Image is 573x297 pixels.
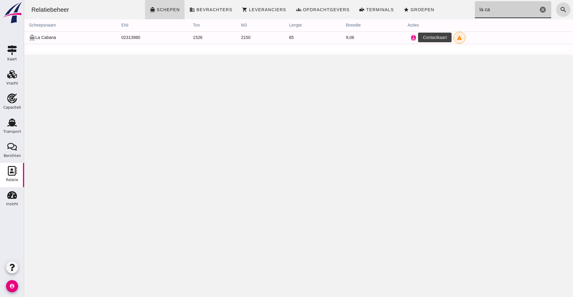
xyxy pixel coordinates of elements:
th: m3 [212,19,260,31]
img: logo-small.a267ee39.svg [1,2,23,24]
span: Groepen [386,7,410,12]
div: Kaart [7,57,17,61]
i: Wis Zoeken... [515,6,522,13]
i: delete [410,35,415,40]
div: Transport [3,129,21,133]
th: lengte [260,19,317,31]
i: shopping_cart [218,7,223,12]
i: front_loader [335,7,340,12]
td: 2150 [212,31,260,44]
div: Berichten [4,154,21,158]
th: ton [164,19,212,31]
td: 02313980 [92,31,164,44]
td: 9,06 [317,31,378,44]
span: Terminals [342,7,370,12]
i: directions_boat [5,34,11,41]
th: ENI [92,19,164,31]
div: Relatie [6,178,18,182]
i: contacts [387,35,392,40]
i: star [379,7,385,12]
i: edit [399,35,404,40]
i: directions_boat [126,7,131,12]
i: groups [272,7,277,12]
div: Capaciteit [3,105,21,109]
span: Bevrachters [172,7,208,12]
div: Inzicht [6,202,18,206]
i: attach_file [420,35,426,40]
i: business [165,7,171,12]
td: 85 [260,31,317,44]
i: search [536,6,543,13]
th: breedte [317,19,378,31]
span: Opdrachtgevers [278,7,326,12]
span: Leveranciers [224,7,262,12]
th: acties [378,19,549,31]
div: Vracht [6,81,18,85]
i: warning [433,35,438,40]
i: account_circle [6,280,18,292]
span: Schepen [132,7,156,12]
div: Relatiebeheer [2,5,50,14]
td: 1526 [164,31,212,44]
